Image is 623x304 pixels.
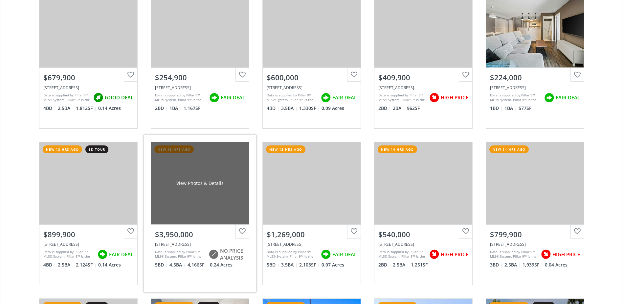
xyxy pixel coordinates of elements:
span: 2 BD [378,105,391,112]
div: $600,000 [267,72,357,83]
span: HIGH PRICE [441,251,468,258]
span: 0.07 Acres [322,262,344,268]
span: 2.5 BA [504,262,521,268]
span: 5 BD [267,262,279,268]
span: FAIR DEAL [221,94,245,101]
div: Data is supplied by Pillar 9™ MLS® System. Pillar 9™ is the owner of the copyright in its MLS® Sy... [267,249,318,259]
span: 0.24 Acres [210,262,233,268]
img: rating icon [428,248,441,261]
span: 0.04 Acres [545,262,567,268]
div: 10 Prestwick Bay SE #4209, Calgary, AB T2Z 0B4 [490,85,580,90]
div: $799,900 [490,229,580,240]
div: 34 Na'a Heights SW, Calgary, AB T3H 6C4 [490,241,580,247]
img: rating icon [319,91,332,104]
a: new 13 hrs ago3d tour$899,900[STREET_ADDRESS]Data is supplied by Pillar 9™ MLS® System. Pillar 9™... [33,135,144,292]
span: HIGH PRICE [441,94,468,101]
span: 2.5 BA [393,262,409,268]
span: HIGH PRICE [552,251,580,258]
div: 164 Covepark Close NE, Calgary, AB T3K 5R5 [267,85,357,90]
span: 2 BD [378,262,391,268]
a: new 14 hrs ago$540,000[STREET_ADDRESS]Data is supplied by Pillar 9™ MLS® System. Pillar 9™ is the... [367,135,479,292]
span: 3.5 BA [281,262,298,268]
div: 335 Hidden Creek Boulevard NW, Calgary, AB T3A 6L1 [43,241,133,247]
a: new 13 hrs ago$1,269,000[STREET_ADDRESS]Data is supplied by Pillar 9™ MLS® System. Pillar 9™ is t... [256,135,367,292]
span: 2,124 SF [76,262,97,268]
span: 1,167 SF [184,105,200,112]
div: $254,900 [155,72,245,83]
span: 2 BD [155,105,168,112]
img: rating icon [319,248,332,261]
span: 2,103 SF [299,262,320,268]
span: 1 BD [490,105,503,112]
div: 19489 Main Street SE #1101, Calgary, AB T3M 3J3 [378,85,468,90]
img: rating icon [207,248,220,261]
span: 4 BD [267,105,279,112]
span: FAIR DEAL [556,94,580,101]
div: Data is supplied by Pillar 9™ MLS® System. Pillar 9™ is the owner of the copyright in its MLS® Sy... [267,93,318,103]
span: 3 BD [490,262,503,268]
div: Data is supplied by Pillar 9™ MLS® System. Pillar 9™ is the owner of the copyright in its MLS® Sy... [43,249,94,259]
div: Data is supplied by Pillar 9™ MLS® System. Pillar 9™ is the owner of the copyright in its MLS® Sy... [490,249,538,259]
span: FAIR DEAL [109,251,133,258]
span: 1,812 SF [76,105,97,112]
div: $1,269,000 [267,229,357,240]
img: rating icon [208,91,221,104]
img: rating icon [428,91,441,104]
span: 2.5 BA [58,262,74,268]
div: View Photos & Details [176,180,224,187]
span: 1 BA [169,105,182,112]
span: 4 BD [43,262,56,268]
span: 2.5 BA [58,105,74,112]
div: $409,900 [378,72,468,83]
span: 1,251 SF [411,262,428,268]
span: 1,330 SF [299,105,320,112]
div: 3285 Cedarille Drive SW, Calgary, AB T2W 2N2 [43,85,133,90]
span: 5 BD [155,262,168,268]
span: FAIR DEAL [332,251,357,258]
img: rating icon [543,91,556,104]
span: 0.09 Acres [322,105,344,112]
img: rating icon [92,91,105,104]
div: Data is supplied by Pillar 9™ MLS® System. Pillar 9™ is the owner of the copyright in its MLS® Sy... [155,93,206,103]
span: 4.5 BA [169,262,186,268]
span: 4,166 SF [188,262,208,268]
div: 2004 Bay Shore Road SW, Calgary, AB T2V 3M1 [155,241,245,247]
div: 990 Centre Avenue NE #108, Calgary, AB T2E 2M9 [378,241,468,247]
div: $224,000 [490,72,580,83]
span: 2 BA [393,105,405,112]
div: Data is supplied by Pillar 9™ MLS® System. Pillar 9™ is the owner of the copyright in its MLS® Sy... [378,93,426,103]
div: 2200 Woodview Drive SW #702, Calgary, AB T2W 3N6 [155,85,245,90]
div: 42 Collingwood Place NW, Calgary, AB T2L 0P9 [267,241,357,247]
div: $679,900 [43,72,133,83]
span: 962 SF [407,105,420,112]
img: rating icon [539,248,552,261]
span: 0.14 Acres [98,105,121,112]
div: $540,000 [378,229,468,240]
span: 577 SF [519,105,531,112]
img: rating icon [96,248,109,261]
span: NO PRICE ANALYSIS [220,247,245,262]
span: 1 BA [504,105,517,112]
span: 4 BD [43,105,56,112]
div: Data is supplied by Pillar 9™ MLS® System. Pillar 9™ is the owner of the copyright in its MLS® Sy... [378,249,426,259]
span: 3.5 BA [281,105,298,112]
span: 1,939 SF [523,262,543,268]
div: $3,950,000 [155,229,245,240]
div: Data is supplied by Pillar 9™ MLS® System. Pillar 9™ is the owner of the copyright in its MLS® Sy... [155,249,205,259]
span: 0.14 Acres [98,262,121,268]
a: new 14 hrs ago$799,900[STREET_ADDRESS]Data is supplied by Pillar 9™ MLS® System. Pillar 9™ is the... [479,135,591,292]
span: FAIR DEAL [332,94,357,101]
span: GOOD DEAL [105,94,133,101]
div: Data is supplied by Pillar 9™ MLS® System. Pillar 9™ is the owner of the copyright in its MLS® Sy... [490,93,541,103]
div: Data is supplied by Pillar 9™ MLS® System. Pillar 9™ is the owner of the copyright in its MLS® Sy... [43,93,90,103]
div: $899,900 [43,229,133,240]
a: new 13 hrs agoView Photos & Details$3,950,000[STREET_ADDRESS]Data is supplied by Pillar 9™ MLS® S... [144,135,256,292]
